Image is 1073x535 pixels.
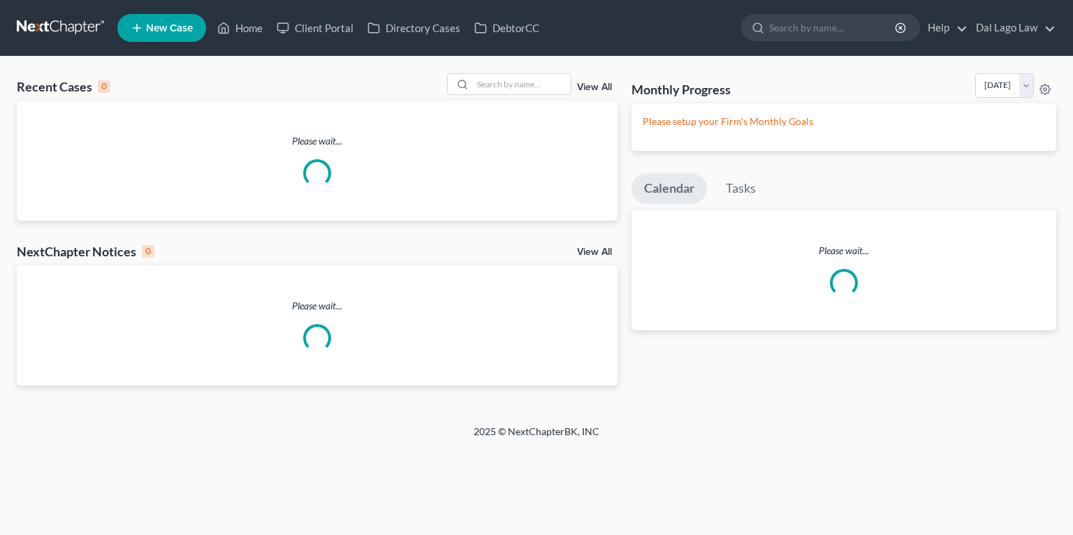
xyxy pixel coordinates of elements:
[17,243,154,260] div: NextChapter Notices
[632,244,1056,258] p: Please wait...
[577,247,612,257] a: View All
[17,134,618,148] p: Please wait...
[467,15,546,41] a: DebtorCC
[921,15,968,41] a: Help
[360,15,467,41] a: Directory Cases
[969,15,1056,41] a: Dal Lago Law
[142,245,154,258] div: 0
[17,299,618,313] p: Please wait...
[769,15,897,41] input: Search by name...
[577,82,612,92] a: View All
[210,15,270,41] a: Home
[270,15,360,41] a: Client Portal
[146,23,193,34] span: New Case
[632,173,707,204] a: Calendar
[138,425,935,450] div: 2025 © NextChapterBK, INC
[473,74,571,94] input: Search by name...
[643,115,1045,129] p: Please setup your Firm's Monthly Goals
[17,78,110,95] div: Recent Cases
[632,81,731,98] h3: Monthly Progress
[713,173,768,204] a: Tasks
[98,80,110,93] div: 0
